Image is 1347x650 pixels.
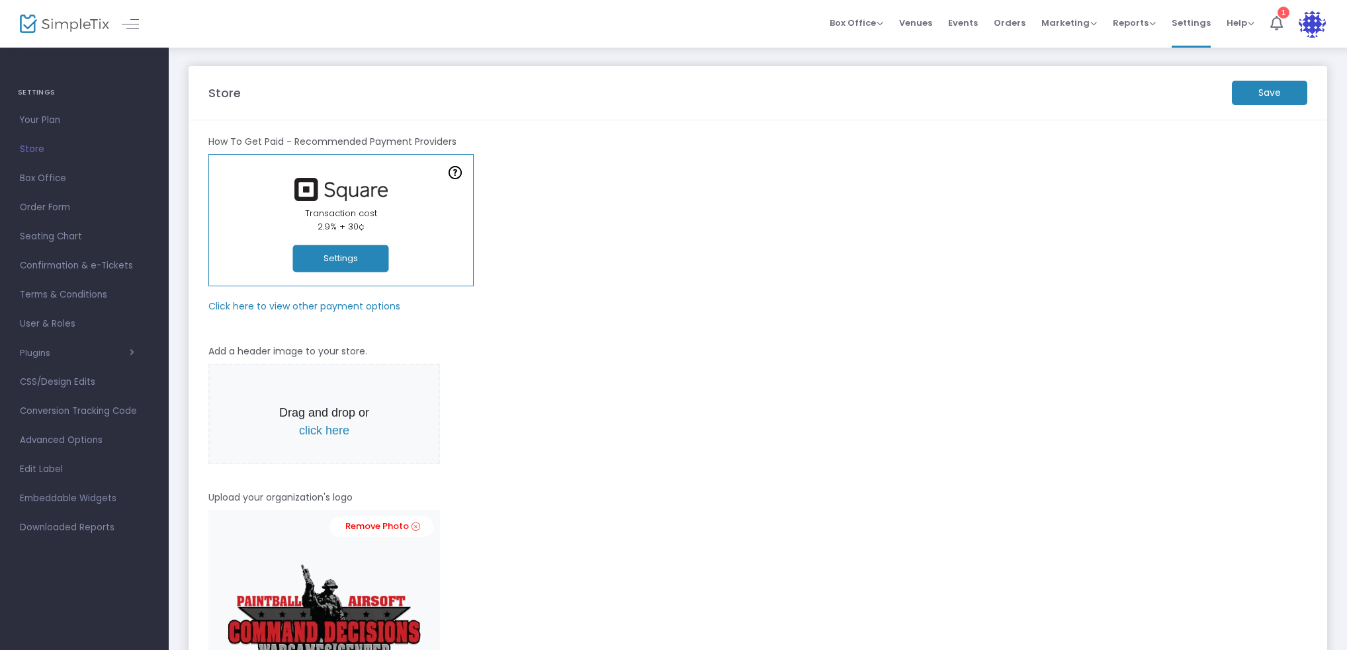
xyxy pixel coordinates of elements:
span: Your Plan [20,112,149,129]
span: 2.9% + 30¢ [318,220,365,233]
m-button: Save [1232,81,1307,105]
span: click here [299,424,349,437]
span: Help [1227,17,1254,29]
span: Embeddable Widgets [20,490,149,507]
m-panel-subtitle: Upload your organization's logo [208,491,353,505]
m-panel-subtitle: Add a header image to your store. [208,345,367,358]
span: Transaction cost [305,207,377,220]
span: Events [948,6,978,40]
span: Settings [1172,6,1211,40]
span: Box Office [830,17,883,29]
m-panel-title: Store [208,84,241,102]
m-panel-subtitle: How To Get Paid - Recommended Payment Providers [208,135,456,149]
span: Advanced Options [20,432,149,449]
span: Confirmation & e-Tickets [20,257,149,274]
span: Order Form [20,199,149,216]
span: CSS/Design Edits [20,374,149,391]
p: Drag and drop or [269,404,379,440]
button: Plugins [20,348,134,358]
m-panel-subtitle: Click here to view other payment options [208,300,400,313]
span: Reports [1113,17,1156,29]
span: Edit Label [20,461,149,478]
a: Remove Photo [329,516,433,537]
div: 1 [1278,7,1289,19]
span: Venues [899,6,932,40]
span: Box Office [20,170,149,187]
span: Store [20,141,149,158]
h4: SETTINGS [18,79,151,106]
img: square.png [288,178,394,201]
span: Orders [994,6,1025,40]
span: Marketing [1041,17,1097,29]
span: Downloaded Reports [20,519,149,536]
img: question-mark [449,166,462,179]
span: Seating Chart [20,228,149,245]
button: Settings [293,245,389,272]
span: User & Roles [20,315,149,333]
span: Conversion Tracking Code [20,403,149,420]
span: Terms & Conditions [20,286,149,304]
